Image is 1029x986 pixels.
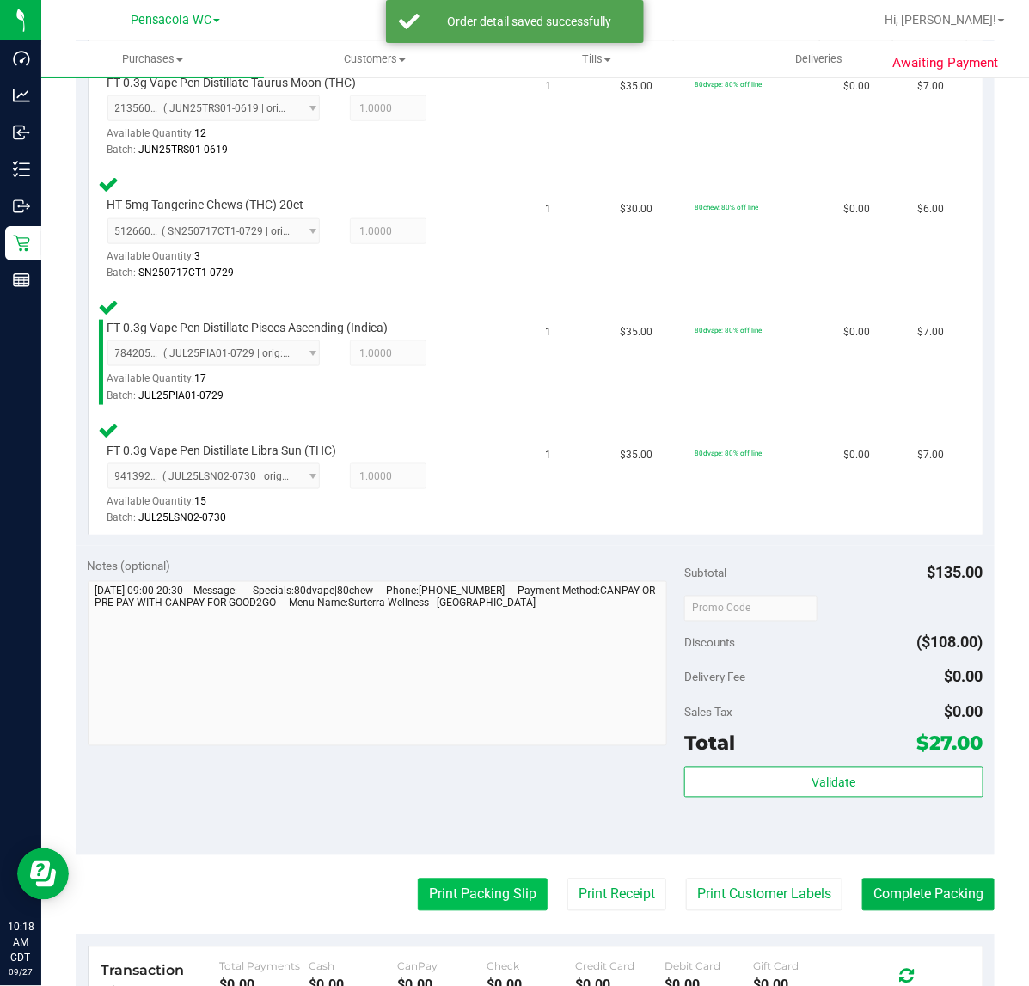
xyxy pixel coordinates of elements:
p: 10:18 AM CDT [8,919,34,965]
inline-svg: Reports [13,272,30,289]
div: Order detail saved successfully [429,13,631,30]
div: Available Quantity: [107,489,331,523]
span: Subtotal [684,566,726,580]
inline-svg: Outbound [13,198,30,215]
span: Batch: [107,266,137,279]
span: Deliveries [772,52,866,67]
span: 80dvape: 80% off line [695,80,763,89]
span: $0.00 [843,78,870,95]
span: FT 0.3g Vape Pen Distillate Libra Sun (THC) [107,443,337,459]
span: Discounts [684,628,735,658]
button: Print Customer Labels [686,879,842,911]
span: $0.00 [945,668,983,686]
span: $35.00 [620,78,652,95]
div: Credit Card [576,960,665,973]
span: Sales Tax [684,706,732,720]
span: SN250717CT1-0729 [139,266,235,279]
button: Print Receipt [567,879,666,911]
iframe: Resource center [17,848,69,900]
span: $0.00 [843,447,870,463]
span: Customers [265,52,486,67]
div: Total Payments [220,960,309,973]
div: CanPay [398,960,487,973]
span: JUL25PIA01-0729 [139,389,224,401]
span: 17 [195,372,207,384]
span: Awaiting Payment [892,53,998,73]
span: $27.00 [917,732,983,756]
button: Validate [684,767,983,798]
span: Notes (optional) [88,560,171,573]
span: FT 0.3g Vape Pen Distillate Taurus Moon (THC) [107,75,357,91]
button: Print Packing Slip [418,879,548,911]
span: 80dvape: 80% off line [695,449,763,457]
span: Total [684,732,735,756]
span: 1 [546,201,552,217]
span: $0.00 [843,324,870,340]
span: $0.00 [945,703,983,721]
span: HT 5mg Tangerine Chews (THC) 20ct [107,197,304,213]
span: $7.00 [918,324,945,340]
span: $35.00 [620,447,652,463]
span: Delivery Fee [684,671,745,684]
span: $7.00 [918,78,945,95]
span: Batch: [107,144,137,156]
div: Cash [309,960,398,973]
span: Hi, [PERSON_NAME]! [885,13,996,27]
inline-svg: Retail [13,235,30,252]
span: JUN25TRS01-0619 [139,144,229,156]
span: $30.00 [620,201,652,217]
span: Purchases [41,52,264,67]
span: $7.00 [918,447,945,463]
input: Promo Code [684,596,818,622]
div: Debit Card [665,960,754,973]
span: 80chew: 80% off line [695,203,759,211]
span: $135.00 [928,564,983,582]
span: $0.00 [843,201,870,217]
a: Deliveries [708,41,931,77]
p: 09/27 [8,965,34,978]
inline-svg: Inbound [13,124,30,141]
span: Pensacola WC [131,13,211,28]
span: 1 [546,324,552,340]
div: Check [487,960,576,973]
span: $6.00 [918,201,945,217]
span: JUL25LSN02-0730 [139,511,227,524]
span: Batch: [107,389,137,401]
span: Batch: [107,511,137,524]
div: Gift Card [754,960,843,973]
span: ($108.00) [917,634,983,652]
a: Tills [486,41,708,77]
inline-svg: Inventory [13,161,30,178]
span: 1 [546,78,552,95]
span: 3 [195,250,201,262]
a: Purchases [41,41,264,77]
inline-svg: Dashboard [13,50,30,67]
span: $35.00 [620,324,652,340]
span: 12 [195,127,207,139]
inline-svg: Analytics [13,87,30,104]
span: 1 [546,447,552,463]
span: Validate [812,776,855,790]
button: Complete Packing [862,879,995,911]
div: Available Quantity: [107,244,331,278]
span: 15 [195,495,207,507]
a: Customers [264,41,487,77]
span: 80dvape: 80% off line [695,326,763,334]
span: FT 0.3g Vape Pen Distillate Pisces Ascending (Indica) [107,320,389,336]
span: Tills [487,52,707,67]
div: Available Quantity: [107,121,331,155]
div: Available Quantity: [107,366,331,400]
